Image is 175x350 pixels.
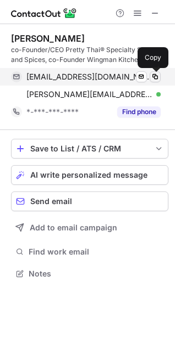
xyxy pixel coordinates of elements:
div: Save to List / ATS / CRM [30,144,149,153]
button: Send email [11,191,168,211]
div: [PERSON_NAME] [11,33,85,44]
img: ContactOut v5.3.10 [11,7,77,20]
span: AI write personalized message [30,171,147,179]
span: Add to email campaign [30,223,117,232]
button: Notes [11,266,168,281]
button: save-profile-one-click [11,139,168,159]
span: [PERSON_NAME][EMAIL_ADDRESS][DOMAIN_NAME] [26,89,152,99]
button: Reveal Button [117,106,161,117]
button: AI write personalized message [11,165,168,185]
div: co-Founder/CEO Pretty Thai® Specialty Sauces and Spices, co-Founder Wingman Kitchens, President @... [11,45,168,65]
button: Find work email [11,244,168,259]
span: [EMAIL_ADDRESS][DOMAIN_NAME] [26,72,152,82]
span: Find work email [29,247,164,257]
span: Notes [29,269,164,279]
span: Send email [30,197,72,206]
button: Add to email campaign [11,218,168,238]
